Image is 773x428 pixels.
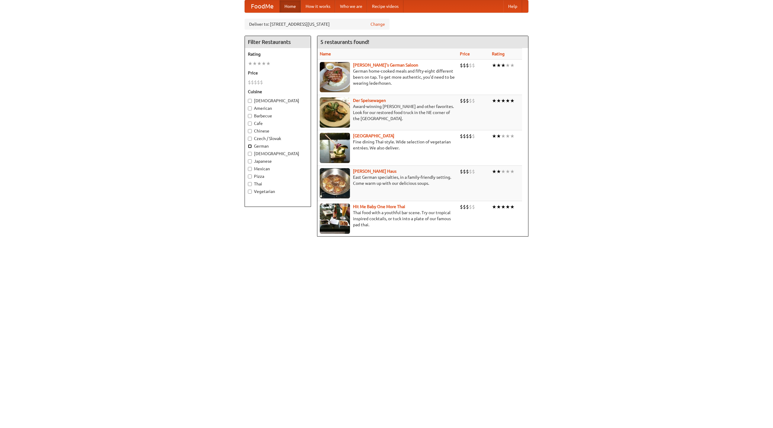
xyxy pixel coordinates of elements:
li: ★ [496,62,501,69]
a: Der Speisewagen [353,98,386,103]
li: $ [460,62,463,69]
label: Vegetarian [248,188,308,194]
input: Mexican [248,167,252,171]
li: $ [466,168,469,175]
li: $ [251,79,254,86]
label: Czech / Slovak [248,136,308,142]
li: ★ [492,133,496,139]
label: Barbecue [248,113,308,119]
li: ★ [510,97,515,104]
li: ★ [505,97,510,104]
li: $ [254,79,257,86]
li: $ [472,204,475,210]
li: ★ [510,62,515,69]
a: [PERSON_NAME]'s German Saloon [353,63,418,67]
li: ★ [496,97,501,104]
li: ★ [505,168,510,175]
li: $ [460,97,463,104]
a: Price [460,51,470,56]
li: $ [460,133,463,139]
label: German [248,143,308,149]
li: ★ [501,62,505,69]
li: ★ [510,133,515,139]
input: Pizza [248,175,252,178]
a: [GEOGRAPHIC_DATA] [353,133,394,138]
p: Thai food with a youthful bar scene. Try our tropical inspired cocktails, or tuck into a plate of... [320,210,455,228]
a: FoodMe [245,0,280,12]
li: ★ [501,204,505,210]
input: Vegetarian [248,190,252,194]
input: [DEMOGRAPHIC_DATA] [248,99,252,103]
h5: Cuisine [248,89,308,95]
li: ★ [510,168,515,175]
img: kohlhaus.jpg [320,168,350,198]
li: ★ [501,168,505,175]
img: speisewagen.jpg [320,97,350,128]
label: [DEMOGRAPHIC_DATA] [248,151,308,157]
li: $ [248,79,251,86]
p: East German specialties, in a family-friendly setting. Come warm up with our delicious soups. [320,174,455,186]
li: $ [469,204,472,210]
a: Home [280,0,301,12]
label: Pizza [248,173,308,179]
input: Japanese [248,159,252,163]
h4: Filter Restaurants [245,36,311,48]
input: Chinese [248,129,252,133]
li: $ [260,79,263,86]
li: ★ [505,204,510,210]
li: $ [463,62,466,69]
label: Mexican [248,166,308,172]
li: ★ [496,168,501,175]
img: satay.jpg [320,133,350,163]
li: $ [466,133,469,139]
a: Recipe videos [367,0,403,12]
li: $ [463,133,466,139]
li: $ [466,62,469,69]
label: Cafe [248,120,308,126]
li: $ [469,133,472,139]
input: Barbecue [248,114,252,118]
li: $ [472,62,475,69]
p: Fine dining Thai-style. Wide selection of vegetarian entrées. We also deliver. [320,139,455,151]
li: ★ [505,62,510,69]
a: Help [503,0,522,12]
input: [DEMOGRAPHIC_DATA] [248,152,252,156]
p: German home-cooked meals and fifty-eight different beers on tap. To get more authentic, you'd nee... [320,68,455,86]
li: $ [469,62,472,69]
a: Rating [492,51,505,56]
li: ★ [501,133,505,139]
li: ★ [496,204,501,210]
img: babythai.jpg [320,204,350,234]
a: Change [370,21,385,27]
li: $ [460,168,463,175]
li: ★ [501,97,505,104]
input: German [248,144,252,148]
div: Deliver to: [STREET_ADDRESS][US_STATE] [245,19,390,30]
li: ★ [261,60,266,67]
li: $ [469,168,472,175]
li: ★ [248,60,252,67]
p: Award-winning [PERSON_NAME] and other favorites. Look for our restored food truck in the NE corne... [320,103,455,122]
ng-pluralize: 5 restaurants found! [320,39,369,45]
li: $ [466,97,469,104]
img: esthers.jpg [320,62,350,92]
a: How it works [301,0,335,12]
li: ★ [492,97,496,104]
h5: Price [248,70,308,76]
li: $ [463,168,466,175]
a: Hit Me Baby One More Thai [353,204,405,209]
li: $ [472,168,475,175]
b: [PERSON_NAME] Haus [353,169,396,174]
li: ★ [492,204,496,210]
h5: Rating [248,51,308,57]
li: ★ [266,60,271,67]
label: [DEMOGRAPHIC_DATA] [248,98,308,104]
li: ★ [496,133,501,139]
a: Who we are [335,0,367,12]
li: $ [466,204,469,210]
label: Japanese [248,158,308,164]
